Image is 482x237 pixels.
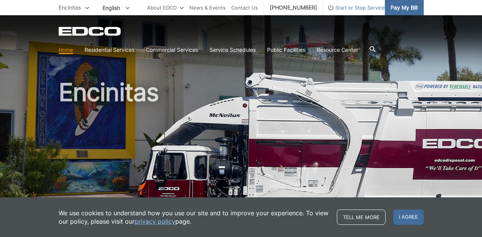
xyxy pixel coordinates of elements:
[337,210,386,225] a: Tell me more
[391,3,418,12] span: Pay My Bill
[393,210,424,225] span: I agree
[231,3,258,12] a: Contact Us
[59,4,81,11] span: Encinitas
[189,3,226,12] a: News & Events
[59,27,122,36] a: EDCD logo. Return to the homepage.
[135,217,175,226] a: privacy policy
[85,46,135,54] a: Residential Services
[146,46,198,54] a: Commercial Services
[147,3,184,12] a: About EDCO
[97,2,135,14] span: English
[267,46,305,54] a: Public Facilities
[59,209,329,226] p: We use cookies to understand how you use our site and to improve your experience. To view our pol...
[59,46,73,54] a: Home
[210,46,256,54] a: Service Schedules
[317,46,358,54] a: Resource Center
